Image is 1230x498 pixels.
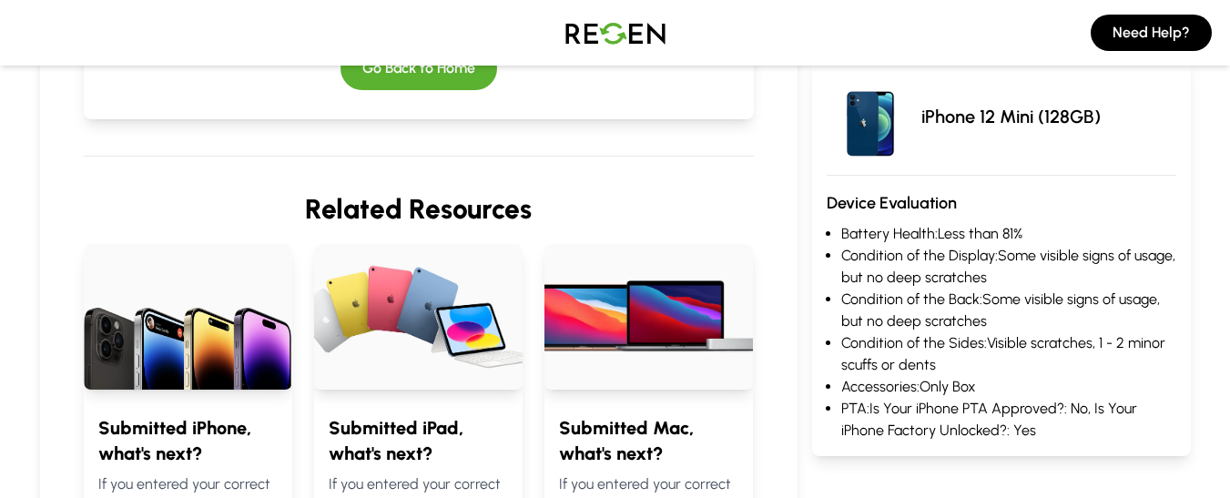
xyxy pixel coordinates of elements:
li: Condition of the Display: Some visible signs of usage, but no deep scratches [841,245,1176,289]
button: Need Help? [1091,15,1212,51]
img: Logo [552,7,679,58]
img: iPhone 12 Mini [827,73,914,160]
p: iPhone 12 Mini (128GB) [921,104,1101,129]
img: Submitted iPhone, what's next? [84,244,292,390]
h4: Submitted Mac, what's next? [559,415,738,466]
img: Submitted iPad, what's next? [314,244,523,390]
h4: Submitted iPhone, what's next? [98,415,278,466]
button: Go Back to Home [341,46,497,90]
li: Condition of the Back: Some visible signs of usage, but no deep scratches [841,289,1176,332]
li: Condition of the Sides: Visible scratches, 1 - 2 minor scuffs or dents [841,332,1176,376]
h3: Related Resources [84,193,754,226]
li: PTA: Is Your iPhone PTA Approved?: No, Is Your iPhone Factory Unlocked?: Yes [841,398,1176,442]
li: Battery Health: Less than 81% [841,223,1176,245]
h3: Device Evaluation [827,190,1176,216]
li: Accessories: Only Box [841,376,1176,398]
img: Submitted Mac, what's next? [544,244,753,390]
h4: Submitted iPad, what's next? [329,415,508,466]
